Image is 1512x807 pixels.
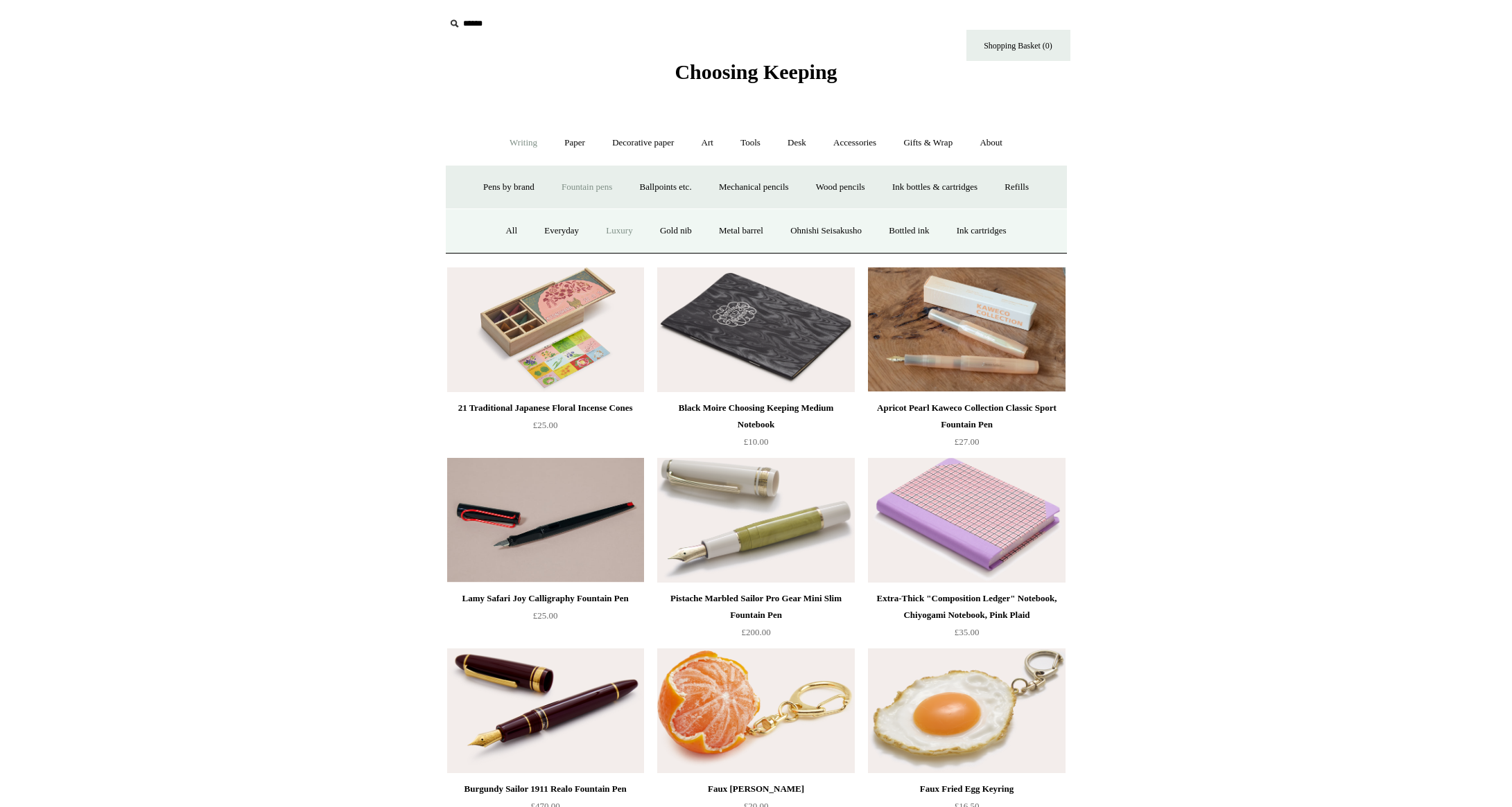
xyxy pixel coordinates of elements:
[661,781,851,797] div: Faux [PERSON_NAME]
[706,169,801,206] a: Mechanical pencils
[728,125,773,161] a: Tools
[657,458,854,583] a: Pistache Marbled Sailor Pro Gear Mini Slim Fountain Pen Pistache Marbled Sailor Pro Gear Mini Sli...
[744,436,769,447] span: £10.00
[871,400,1061,433] div: Apricot Pearl Kaweco Collection Classic Sport Fountain Pen
[447,267,644,392] img: 21 Traditional Japanese Floral Incense Cones
[966,30,1070,61] a: Shopping Basket (0)
[868,648,1065,773] a: Faux Fried Egg Keyring Faux Fried Egg Keyring
[497,125,550,161] a: Writing
[706,213,776,249] a: Metal barrel
[657,400,854,456] a: Black Moire Choosing Keeping Medium Notebook £10.00
[532,213,591,249] a: Everyday
[661,400,851,433] div: Black Moire Choosing Keeping Medium Notebook
[868,458,1065,583] a: Extra-Thick "Composition Ledger" Notebook, Chiyogami Notebook, Pink Plaid Extra-Thick "Compositio...
[447,648,644,773] img: Burgundy Sailor 1911 Realo Fountain Pen
[648,213,704,249] a: Gold nib
[868,590,1065,647] a: Extra-Thick "Composition Ledger" Notebook, Chiyogami Notebook, Pink Plaid £35.00
[775,125,819,161] a: Desk
[689,125,726,161] a: Art
[821,125,889,161] a: Accessories
[533,610,558,621] span: £25.00
[627,169,704,206] a: Ballpoints etc.
[657,648,854,773] img: Faux Clementine Keyring
[868,267,1065,392] img: Apricot Pearl Kaweco Collection Classic Sport Fountain Pen
[447,590,644,647] a: Lamy Safari Joy Calligraphy Fountain Pen £25.00
[675,60,837,83] span: Choosing Keeping
[868,458,1065,583] img: Extra-Thick "Composition Ledger" Notebook, Chiyogami Notebook, Pink Plaid
[871,590,1061,623] div: Extra-Thick "Composition Ledger" Notebook, Chiyogami Notebook, Pink Plaid
[447,458,644,583] img: Lamy Safari Joy Calligraphy Fountain Pen
[552,125,598,161] a: Paper
[600,125,686,161] a: Decorative paper
[955,436,980,447] span: £27.00
[447,267,644,392] a: 21 Traditional Japanese Floral Incense Cones 21 Traditional Japanese Floral Incense Cones
[493,213,530,249] a: All
[871,781,1061,797] div: Faux Fried Egg Keyring
[803,169,878,206] a: Wood pencils
[451,590,641,607] div: Lamy Safari Joy Calligraphy Fountain Pen
[868,400,1065,456] a: Apricot Pearl Kaweco Collection Classic Sport Fountain Pen £27.00
[661,590,851,623] div: Pistache Marbled Sailor Pro Gear Mini Slim Fountain Pen
[533,420,558,430] span: £25.00
[471,169,547,206] a: Pens by brand
[451,781,641,797] div: Burgundy Sailor 1911 Realo Fountain Pen
[447,648,644,773] a: Burgundy Sailor 1911 Realo Fountain Pen Burgundy Sailor 1911 Realo Fountain Pen
[967,125,1015,161] a: About
[549,169,625,206] a: Fountain pens
[447,458,644,583] a: Lamy Safari Joy Calligraphy Fountain Pen Lamy Safari Joy Calligraphy Fountain Pen
[451,400,641,416] div: 21 Traditional Japanese Floral Incense Cones
[868,648,1065,773] img: Faux Fried Egg Keyring
[657,648,854,773] a: Faux Clementine Keyring Faux Clementine Keyring
[675,71,837,81] a: Choosing Keeping
[955,627,980,637] span: £35.00
[868,267,1065,392] a: Apricot Pearl Kaweco Collection Classic Sport Fountain Pen Apricot Pearl Kaweco Collection Classi...
[944,213,1019,249] a: Ink cartridges
[992,169,1041,206] a: Refills
[593,213,645,249] a: Luxury
[657,267,854,392] a: Black Moire Choosing Keeping Medium Notebook Black Moire Choosing Keeping Medium Notebook
[657,458,854,583] img: Pistache Marbled Sailor Pro Gear Mini Slim Fountain Pen
[778,213,874,249] a: Ohnishi Seisakusho
[741,627,770,637] span: £200.00
[657,590,854,647] a: Pistache Marbled Sailor Pro Gear Mini Slim Fountain Pen £200.00
[657,267,854,392] img: Black Moire Choosing Keeping Medium Notebook
[880,169,990,206] a: Ink bottles & cartridges
[891,125,965,161] a: Gifts & Wrap
[447,400,644,456] a: 21 Traditional Japanese Floral Incense Cones £25.00
[876,213,941,249] a: Bottled ink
